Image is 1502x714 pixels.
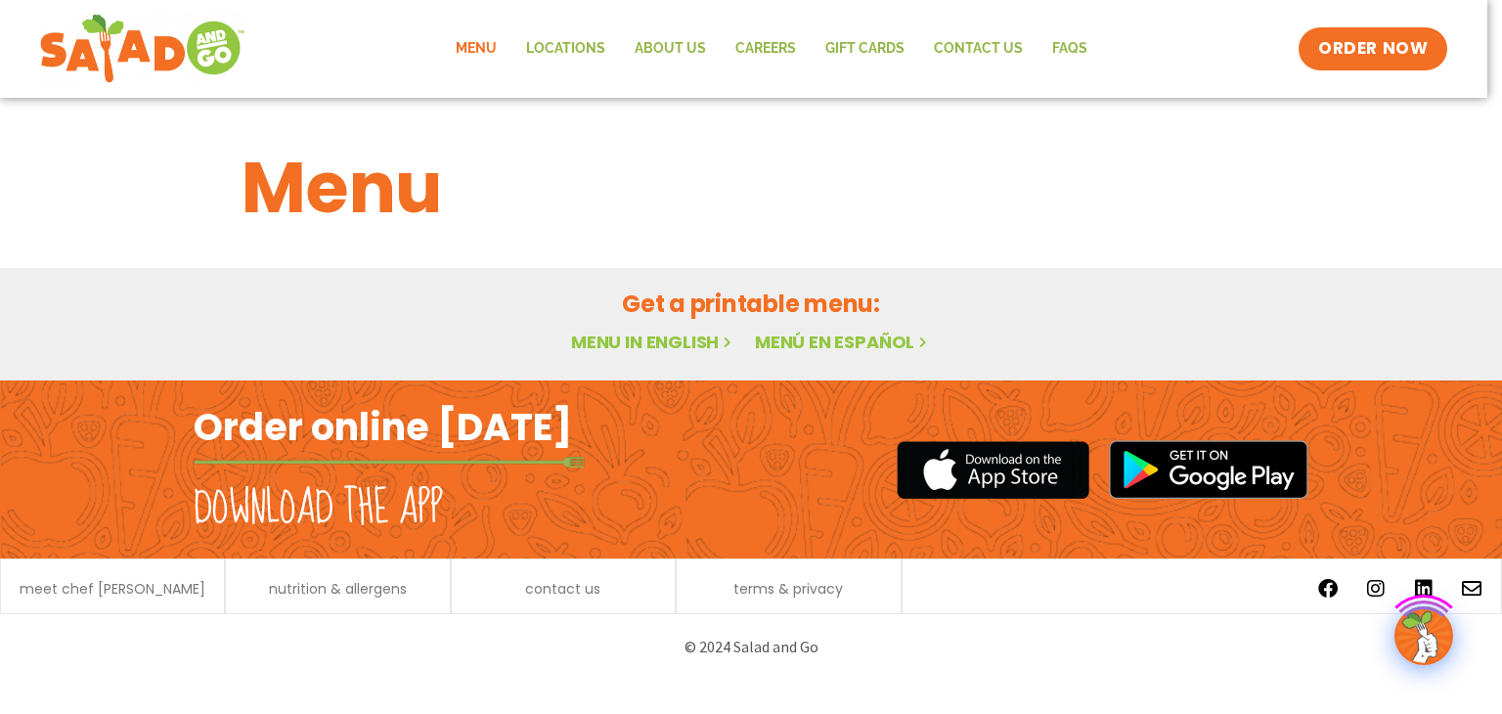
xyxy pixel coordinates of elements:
a: GIFT CARDS [811,26,919,71]
a: Menu in English [571,330,735,354]
a: Contact Us [919,26,1038,71]
img: new-SAG-logo-768×292 [39,10,245,88]
img: fork [194,457,585,468]
h2: Order online [DATE] [194,403,572,451]
p: © 2024 Salad and Go [203,634,1299,660]
span: ORDER NOW [1318,37,1428,61]
img: google_play [1109,440,1308,499]
a: About Us [620,26,721,71]
a: Menu [441,26,511,71]
h1: Menu [242,135,1260,241]
a: terms & privacy [733,582,843,596]
a: nutrition & allergens [269,582,407,596]
a: FAQs [1038,26,1102,71]
a: ORDER NOW [1299,27,1447,70]
h2: Get a printable menu: [242,287,1260,321]
a: contact us [525,582,600,596]
a: Menú en español [755,330,931,354]
nav: Menu [441,26,1102,71]
a: Careers [721,26,811,71]
h2: Download the app [194,481,443,536]
img: appstore [897,438,1089,502]
a: meet chef [PERSON_NAME] [20,582,205,596]
a: Locations [511,26,620,71]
